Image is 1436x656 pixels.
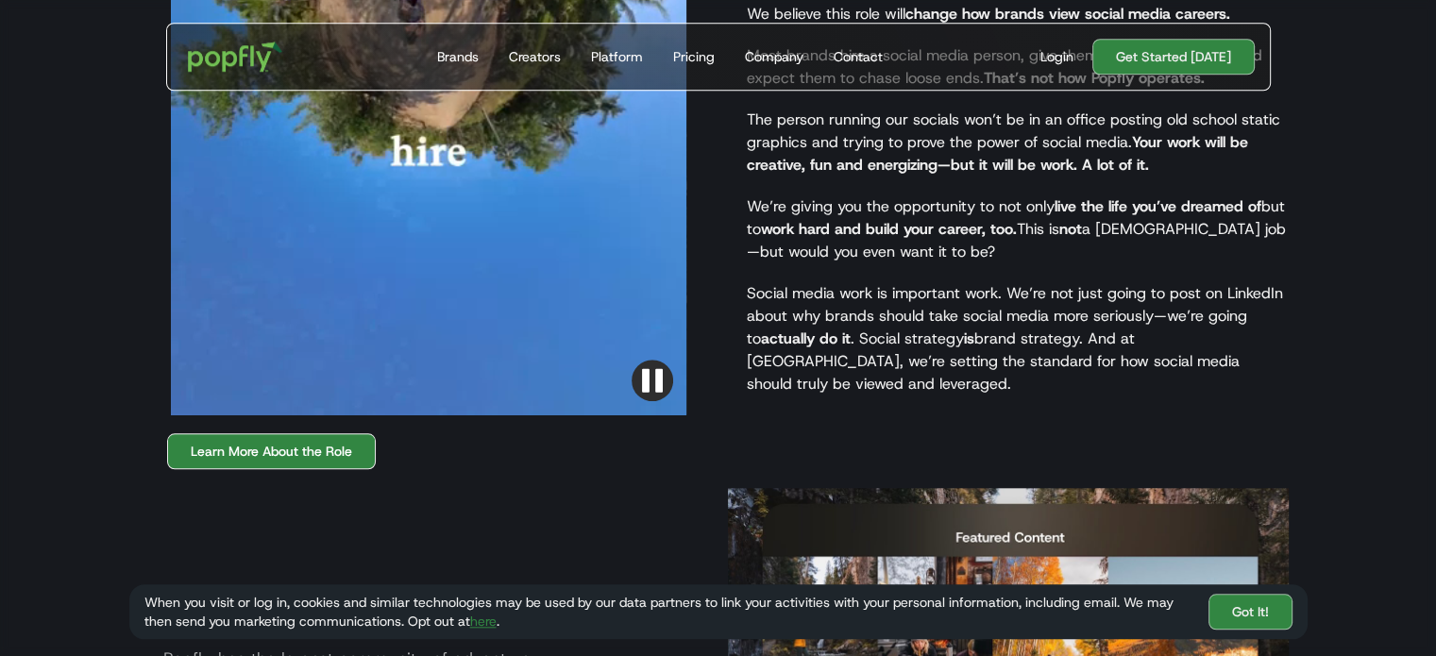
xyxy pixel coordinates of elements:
[737,24,811,90] a: Company
[1055,196,1261,216] strong: live the life you’ve dreamed of
[167,433,376,469] a: Learn More About the Role
[747,282,1289,395] p: Social media work is important work. We’re not just going to post on LinkedIn about why brands sh...
[470,614,497,631] a: here
[1033,47,1081,66] a: Login
[437,47,479,66] div: Brands
[430,24,486,90] a: Brands
[747,3,1289,25] p: We believe this role will
[905,4,1230,24] strong: change how brands view social media careers.
[747,109,1289,177] p: The person running our socials won’t be in an office posting old school static graphics and tryin...
[747,195,1289,263] p: We’re giving you the opportunity to not only but to This is a [DEMOGRAPHIC_DATA] job—but would yo...
[761,328,851,348] strong: actually do it
[964,328,974,348] strong: is
[509,47,561,66] div: Creators
[583,24,650,90] a: Platform
[501,24,568,90] a: Creators
[673,47,715,66] div: Pricing
[1208,595,1292,631] a: Got It!
[591,47,643,66] div: Platform
[632,360,673,401] img: Pause video
[826,24,890,90] a: Contact
[834,47,883,66] div: Contact
[745,47,803,66] div: Company
[144,594,1193,631] div: When you visit or log in, cookies and similar technologies may be used by our data partners to li...
[666,24,722,90] a: Pricing
[1040,47,1073,66] div: Login
[1059,219,1082,239] strong: not
[175,28,296,85] a: home
[1092,39,1255,75] a: Get Started [DATE]
[761,219,1017,239] strong: work hard and build your career, too.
